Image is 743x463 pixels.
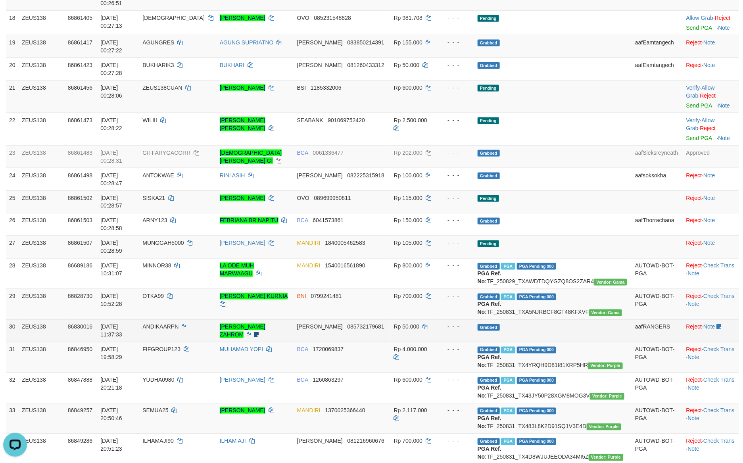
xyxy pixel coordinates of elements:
td: 30 [6,319,19,342]
div: - - - [441,239,471,247]
a: Reject [686,324,702,330]
span: 86847888 [68,377,92,383]
a: Note [703,324,715,330]
a: ILHAM AJI [220,438,246,444]
a: Allow Grab [686,117,715,131]
td: · · [683,342,739,373]
span: Copy 1840005462583 to clipboard [325,240,365,246]
td: · · [683,373,739,403]
span: 86861483 [68,150,92,156]
td: ZEUS138 [19,145,65,168]
span: Copy 085231548828 to clipboard [314,15,351,21]
td: AUTOWD-BOT-PGA [632,289,683,319]
span: 86861498 [68,172,92,179]
a: MUHAMAD YOPI [220,346,263,353]
td: 27 [6,236,19,258]
div: - - - [441,376,471,384]
span: [PERSON_NAME] [297,324,343,330]
span: Marked by aafRornrotha [501,438,515,445]
span: 86861503 [68,217,92,224]
span: [DATE] 10:52:28 [100,293,122,307]
span: Rp 2.500.000 [394,117,427,123]
a: Check Trans [703,438,735,444]
div: - - - [441,116,471,124]
span: Copy 083850214391 to clipboard [348,39,384,46]
a: Note [688,301,700,307]
span: · [686,117,715,131]
span: MANDIRI [297,240,321,246]
a: [DEMOGRAPHIC_DATA][PERSON_NAME] GI [220,150,282,164]
td: · · [683,289,739,319]
span: Vendor URL: https://trx31.1velocity.biz [589,309,622,316]
span: PGA Pending [517,263,557,270]
span: [DATE] 00:28:57 [100,195,122,209]
span: BCA [297,217,308,224]
div: - - - [441,437,471,445]
a: [PERSON_NAME] [220,407,265,414]
a: Reject [686,263,702,269]
a: Send PGA [686,135,712,141]
span: Copy 1185332006 to clipboard [311,85,342,91]
span: Vendor URL: https://trx31.1velocity.biz [594,279,627,286]
td: ZEUS138 [19,113,65,145]
div: - - - [441,292,471,300]
span: · [686,85,715,99]
span: BCA [297,377,308,383]
a: [PERSON_NAME] [220,377,265,383]
a: Allow Grab [686,85,715,99]
td: AUTOWD-BOT-PGA [632,373,683,403]
span: [PERSON_NAME] [297,62,343,68]
span: Marked by aafsreyleap [501,408,515,415]
td: aafEamtangech [632,58,683,80]
span: Copy 085732179681 to clipboard [348,324,384,330]
td: ZEUS138 [19,373,65,403]
div: - - - [441,346,471,353]
span: [DATE] 20:21:18 [100,377,122,391]
a: Note [703,62,715,68]
span: [DATE] 19:58:29 [100,346,122,361]
td: ZEUS138 [19,58,65,80]
span: Grabbed [478,347,500,353]
a: Reject [686,377,702,383]
td: · [683,319,739,342]
span: Pending [478,195,499,202]
span: 86861456 [68,85,92,91]
a: Note [703,240,715,246]
a: Note [718,25,730,31]
span: [DATE] 00:27:13 [100,15,122,29]
span: 86861405 [68,15,92,21]
span: AGUNGRES [142,39,174,46]
span: Grabbed [478,218,500,225]
span: Rp 115.000 [394,195,422,201]
td: aafEamtangech [632,35,683,58]
span: Rp 4.000.000 [394,346,427,353]
td: 21 [6,80,19,113]
div: - - - [441,194,471,202]
span: [PERSON_NAME] [297,172,343,179]
span: ILHAMAJI90 [142,438,174,444]
span: OVO [297,15,309,21]
span: [PERSON_NAME] [297,438,343,444]
span: Rp 700.000 [394,293,422,300]
a: Reject [686,407,702,414]
a: Check Trans [703,263,735,269]
div: - - - [441,171,471,179]
td: aafsoksokha [632,168,683,190]
span: Grabbed [478,62,500,69]
span: WILIII [142,117,157,123]
span: Grabbed [478,150,500,157]
td: 33 [6,403,19,434]
td: 23 [6,145,19,168]
a: Note [718,102,730,109]
td: 22 [6,113,19,145]
div: - - - [441,149,471,157]
span: [DATE] 00:27:28 [100,62,122,76]
span: Copy 6041573861 to clipboard [313,217,344,224]
td: ZEUS138 [19,236,65,258]
b: PGA Ref. No: [478,446,501,460]
div: - - - [441,84,471,92]
a: Reject [715,15,731,21]
span: PGA Pending [517,377,557,384]
span: 86861507 [68,240,92,246]
span: Grabbed [478,173,500,179]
